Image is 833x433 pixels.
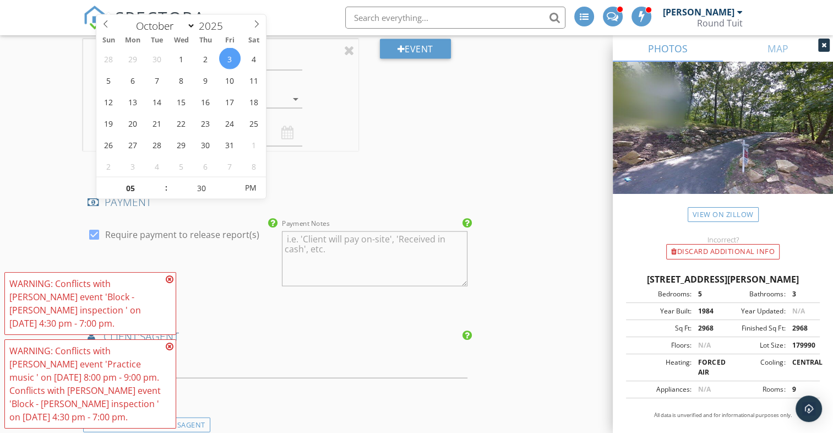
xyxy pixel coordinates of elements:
[9,277,162,330] div: WARNING: Conflicts with [PERSON_NAME] event 'Block - [PERSON_NAME] inspection ' on [DATE] 4:30 pm...
[219,134,241,155] span: October 31, 2025
[122,155,144,177] span: November 3, 2025
[88,329,467,344] h4: AGENT
[88,195,467,209] h4: PAYMENT
[613,235,833,244] div: Incorrect?
[626,412,820,419] p: All data is unverified and for informational purposes only.
[98,48,119,69] span: September 28, 2025
[195,134,216,155] span: October 30, 2025
[629,358,692,377] div: Heating:
[195,48,216,69] span: October 2, 2025
[98,91,119,112] span: October 12, 2025
[698,385,711,394] span: N/A
[88,360,467,378] input: Search for an Agent
[345,7,565,29] input: Search everything...
[195,69,216,91] span: October 9, 2025
[219,112,241,134] span: October 24, 2025
[380,39,451,59] div: Event
[613,35,723,62] a: PHOTOS
[96,37,121,44] span: Sun
[692,306,723,316] div: 1984
[122,134,144,155] span: October 27, 2025
[666,244,780,259] div: Discard Additional info
[698,340,711,350] span: N/A
[193,37,217,44] span: Thu
[692,323,723,333] div: 2968
[629,289,692,299] div: Bedrooms:
[289,93,302,106] i: arrow_drop_down
[692,289,723,299] div: 5
[146,48,168,69] span: September 30, 2025
[219,69,241,91] span: October 10, 2025
[171,91,192,112] span: October 15, 2025
[98,134,119,155] span: October 26, 2025
[243,48,265,69] span: October 4, 2025
[145,37,169,44] span: Tue
[723,340,785,350] div: Lot Size:
[146,155,168,177] span: November 4, 2025
[171,155,192,177] span: November 5, 2025
[243,91,265,112] span: October 18, 2025
[98,155,119,177] span: November 2, 2025
[723,289,785,299] div: Bathrooms:
[723,306,785,316] div: Year Updated:
[146,112,168,134] span: October 21, 2025
[243,155,265,177] span: November 8, 2025
[171,48,192,69] span: October 1, 2025
[121,37,145,44] span: Mon
[195,19,232,33] input: Year
[785,323,816,333] div: 2968
[243,69,265,91] span: October 11, 2025
[626,273,820,286] div: [STREET_ADDRESS][PERSON_NAME]
[219,155,241,177] span: November 7, 2025
[171,112,192,134] span: October 22, 2025
[243,112,265,134] span: October 25, 2025
[83,15,205,38] a: SPECTORA
[195,155,216,177] span: November 6, 2025
[98,112,119,134] span: October 19, 2025
[146,69,168,91] span: October 7, 2025
[146,134,168,155] span: October 28, 2025
[785,358,816,377] div: CENTRAL
[195,112,216,134] span: October 23, 2025
[122,48,144,69] span: September 29, 2025
[122,91,144,112] span: October 13, 2025
[792,306,804,316] span: N/A
[195,91,216,112] span: October 16, 2025
[146,91,168,112] span: October 14, 2025
[164,177,167,199] span: :
[219,91,241,112] span: October 17, 2025
[663,7,734,18] div: [PERSON_NAME]
[236,177,266,199] span: Click to toggle
[629,385,692,394] div: Appliances:
[83,6,107,30] img: The Best Home Inspection Software - Spectora
[796,396,822,422] div: Open Intercom Messenger
[122,69,144,91] span: October 6, 2025
[98,69,119,91] span: October 5, 2025
[629,340,692,350] div: Floors:
[242,37,266,44] span: Sat
[785,340,816,350] div: 179990
[171,69,192,91] span: October 8, 2025
[697,18,743,29] div: Round Tuit
[105,229,259,240] label: Require payment to release report(s)
[217,37,242,44] span: Fri
[169,37,193,44] span: Wed
[692,358,723,377] div: FORCED AIR
[613,62,833,220] img: streetview
[629,306,692,316] div: Year Built:
[629,323,692,333] div: Sq Ft:
[219,48,241,69] span: October 3, 2025
[723,358,785,377] div: Cooling:
[243,134,265,155] span: November 1, 2025
[785,289,816,299] div: 3
[9,344,162,424] div: WARNING: Conflicts with [PERSON_NAME] event 'Practice music ' on [DATE] 8:00 pm - 9:00 pm. Confli...
[723,35,833,62] a: MAP
[723,385,785,394] div: Rooms:
[115,6,205,29] span: SPECTORA
[723,323,785,333] div: Finished Sq Ft:
[688,207,759,222] a: View on Zillow
[122,112,144,134] span: October 20, 2025
[785,385,816,394] div: 9
[171,134,192,155] span: October 29, 2025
